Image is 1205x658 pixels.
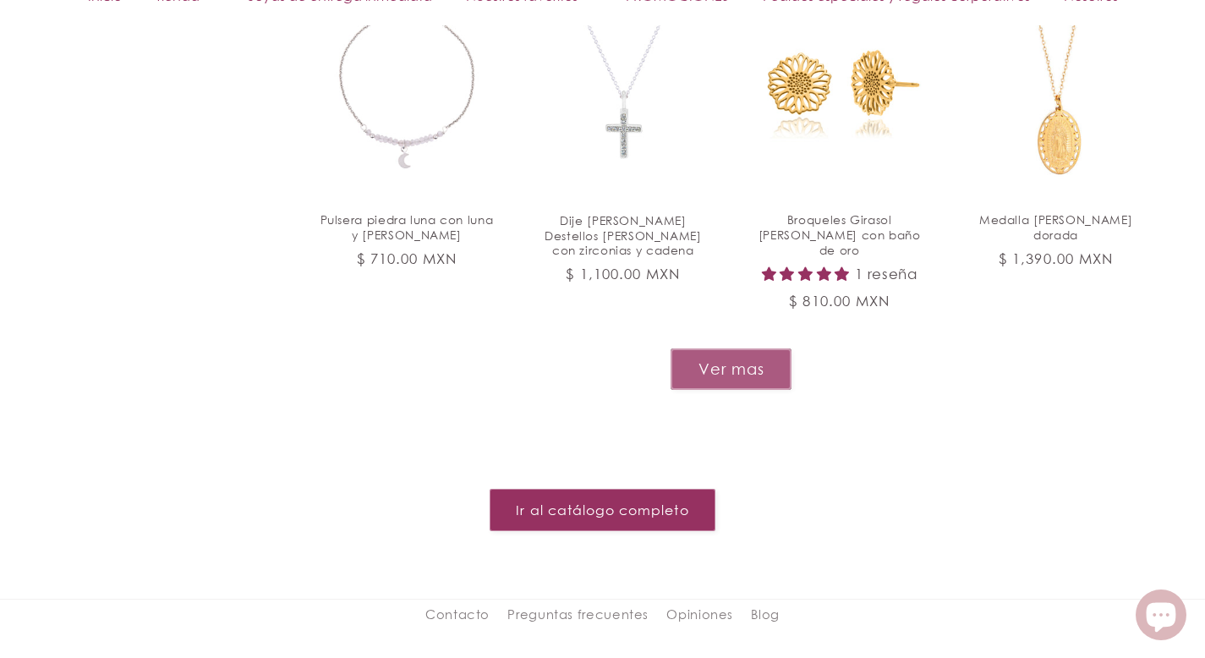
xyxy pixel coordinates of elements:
img: tab_domain_overview_orange.svg [70,98,84,112]
a: Pulsera piedra luna con luna y [PERSON_NAME] [320,212,494,243]
img: website_grey.svg [27,44,41,58]
a: Medalla [PERSON_NAME] dorada [969,212,1143,243]
a: Dije [PERSON_NAME] Destellos [PERSON_NAME] con zirconias y cadena [536,213,710,258]
div: Palabras clave [199,100,269,111]
a: Ir al catálogo completo [490,489,715,530]
a: Contacto [425,604,490,630]
inbox-online-store-chat: Chat de la tienda online Shopify [1131,589,1191,644]
div: Dominio [89,100,129,111]
a: Blog [751,600,780,630]
a: Broqueles Girasol [PERSON_NAME] con baño de oro [753,212,927,257]
button: Ver mas [671,348,791,390]
img: logo_orange.svg [27,27,41,41]
a: Preguntas frecuentes [507,600,649,630]
div: Dominio: [DOMAIN_NAME] [44,44,189,58]
div: v 4.0.25 [47,27,83,41]
img: tab_keywords_by_traffic_grey.svg [180,98,194,112]
a: Opiniones [666,600,733,630]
